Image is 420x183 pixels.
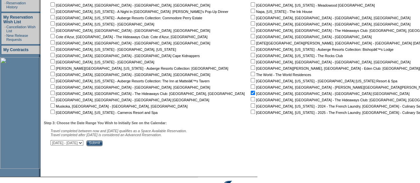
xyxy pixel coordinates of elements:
nobr: [GEOGRAPHIC_DATA], [GEOGRAPHIC_DATA] - [GEOGRAPHIC_DATA], [GEOGRAPHIC_DATA] [249,16,410,20]
nobr: [GEOGRAPHIC_DATA], [US_STATE] - [GEOGRAPHIC_DATA] [49,22,154,26]
nobr: [GEOGRAPHIC_DATA], [US_STATE] - [GEOGRAPHIC_DATA] [US_STATE] Resort & Spa [249,79,397,83]
td: · [5,34,6,42]
nobr: [GEOGRAPHIC_DATA], [US_STATE] - Auberge Resorts Collection: Commodore Perry Estate [49,16,202,20]
nobr: The World - The World Residences [249,73,311,77]
a: New Release Requests [6,34,28,42]
nobr: [GEOGRAPHIC_DATA], [GEOGRAPHIC_DATA] - [GEOGRAPHIC_DATA], [GEOGRAPHIC_DATA] [49,3,210,7]
nobr: Muskoka, [GEOGRAPHIC_DATA] - [GEOGRAPHIC_DATA], [GEOGRAPHIC_DATA] [49,104,188,108]
input: Submit [86,140,103,146]
a: My Contracts [3,47,29,52]
nobr: [GEOGRAPHIC_DATA], [GEOGRAPHIC_DATA] - [GEOGRAPHIC_DATA], [GEOGRAPHIC_DATA] [49,29,210,33]
nobr: [GEOGRAPHIC_DATA], [US_STATE] - [GEOGRAPHIC_DATA] [49,60,154,64]
nobr: [GEOGRAPHIC_DATA], [US_STATE] - The Rocks Club [249,54,343,58]
nobr: [GEOGRAPHIC_DATA], [GEOGRAPHIC_DATA] - The Hideaways Club: [GEOGRAPHIC_DATA], [GEOGRAPHIC_DATA] [49,92,245,96]
a: Reservation History [6,1,26,9]
nobr: [GEOGRAPHIC_DATA], [GEOGRAPHIC_DATA] - [GEOGRAPHIC_DATA] [GEOGRAPHIC_DATA] [249,92,409,96]
nobr: [GEOGRAPHIC_DATA], [GEOGRAPHIC_DATA] - [GEOGRAPHIC_DATA] Cape Kidnappers [49,54,200,58]
nobr: [GEOGRAPHIC_DATA], [GEOGRAPHIC_DATA] - [GEOGRAPHIC_DATA], [GEOGRAPHIC_DATA] [249,22,410,26]
td: · [5,25,6,33]
nobr: [GEOGRAPHIC_DATA], [US_STATE] - A Night In [GEOGRAPHIC_DATA]: [PERSON_NAME]'s Pop-Up Dinner [49,10,228,14]
td: · [5,1,6,9]
nobr: [GEOGRAPHIC_DATA], [GEOGRAPHIC_DATA] - [GEOGRAPHIC_DATA], [GEOGRAPHIC_DATA] [49,85,210,89]
nobr: [PERSON_NAME][GEOGRAPHIC_DATA], [US_STATE] - Auberge Resorts Collection: [GEOGRAPHIC_DATA] [49,66,228,70]
nobr: [GEOGRAPHIC_DATA], [GEOGRAPHIC_DATA] - [GEOGRAPHIC_DATA], [GEOGRAPHIC_DATA] [249,60,410,64]
nobr: [GEOGRAPHIC_DATA], [US_STATE] - [GEOGRAPHIC_DATA], [US_STATE] [49,47,176,51]
nobr: [GEOGRAPHIC_DATA], [US_STATE] - Auberge Resorts Collection: The Inn at Matteiâ€™s Tavern [49,79,210,83]
nobr: [GEOGRAPHIC_DATA], [US_STATE] - Meadowood [GEOGRAPHIC_DATA] [249,3,375,7]
nobr: [GEOGRAPHIC_DATA], [GEOGRAPHIC_DATA] - [GEOGRAPHIC_DATA] [GEOGRAPHIC_DATA] [49,98,209,102]
a: Cancellation Wish List [6,25,36,33]
nobr: [GEOGRAPHIC_DATA], [GEOGRAPHIC_DATA] - [GEOGRAPHIC_DATA], [GEOGRAPHIC_DATA] [49,41,210,45]
nobr: Cote d'Azur, [GEOGRAPHIC_DATA] - The Hideaways Club: Cote d'Azur, [GEOGRAPHIC_DATA] [49,35,208,39]
a: My Reservation Wish List [3,15,33,24]
b: Step 3: Choose the Date Range You Wish to Initially See on the Calendar: [44,121,167,125]
nobr: [GEOGRAPHIC_DATA], [US_STATE] - Carneros Resort and Spa [49,111,158,115]
nobr: [GEOGRAPHIC_DATA], [GEOGRAPHIC_DATA] - [GEOGRAPHIC_DATA], [GEOGRAPHIC_DATA] [49,73,210,77]
nobr: [GEOGRAPHIC_DATA], [GEOGRAPHIC_DATA] - [GEOGRAPHIC_DATA] [249,35,372,39]
nobr: Travel completed after [DATE] is considered an Advanced Reservation. [50,133,162,137]
span: Travel completed between now and [DATE] qualifies as a Space Available Reservation. [50,129,187,133]
nobr: [GEOGRAPHIC_DATA], [US_STATE] - Auberge Resorts Collection: Bishopâ€™s Lodge [249,47,393,51]
nobr: Napa, [US_STATE] - The Ink House [249,10,312,14]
